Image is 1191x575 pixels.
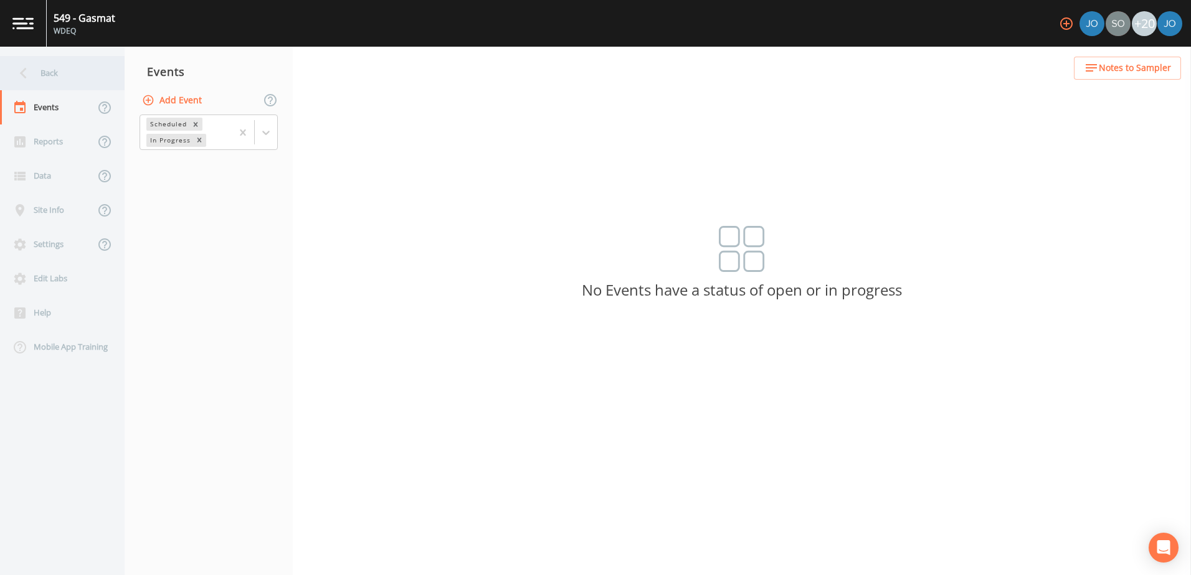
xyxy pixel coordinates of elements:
div: 549 - Gasmat [54,11,115,26]
button: Add Event [140,89,207,112]
span: Notes to Sampler [1099,60,1171,76]
div: In Progress [146,134,192,147]
div: WDEQ [54,26,115,37]
div: Remove Scheduled [189,118,202,131]
img: 2f3f50cbd0f2d7d3739efd806a95ff1a [1106,11,1131,36]
img: d2de15c11da5451b307a030ac90baa3e [1079,11,1104,36]
img: d2de15c11da5451b307a030ac90baa3e [1157,11,1182,36]
button: Notes to Sampler [1074,57,1181,80]
img: svg%3e [719,226,765,272]
div: Events [125,56,293,87]
div: Josh Watzak [1079,11,1105,36]
div: +20 [1132,11,1157,36]
div: Sophie Tice [1105,11,1131,36]
div: Remove In Progress [192,134,206,147]
div: Scheduled [146,118,189,131]
p: No Events have a status of open or in progress [293,284,1191,296]
img: logo [12,17,34,29]
div: Open Intercom Messenger [1149,533,1179,563]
